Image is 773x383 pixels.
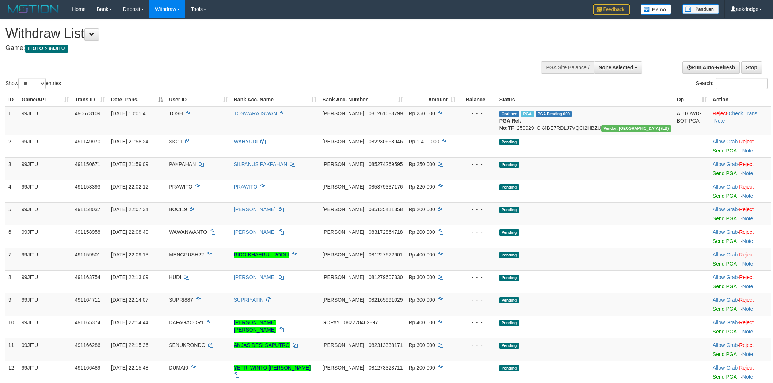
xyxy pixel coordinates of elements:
span: 490673109 [75,111,100,116]
a: Allow Grab [713,161,738,167]
span: Copy 085135411358 to clipboard [369,206,403,212]
td: 99JITU [19,135,72,157]
span: · [713,252,739,258]
th: ID [5,93,19,107]
a: Allow Grab [713,206,738,212]
span: [PERSON_NAME] [322,365,364,371]
th: User ID: activate to sort column ascending [166,93,231,107]
span: · [713,206,739,212]
td: · [710,338,771,361]
span: Pending [499,139,519,145]
span: · [713,297,739,303]
span: Pending [499,297,519,303]
span: 491163754 [75,274,100,280]
td: 99JITU [19,157,72,180]
img: MOTION_logo.png [5,4,61,15]
td: 99JITU [19,316,72,338]
td: 11 [5,338,19,361]
a: ANJAS DESI SAPUTRO [234,342,290,348]
span: WAWANWANTO [169,229,207,235]
a: Send PGA [713,261,736,267]
span: Rp 200.000 [409,206,435,212]
span: None selected [599,65,633,70]
a: RIDO KHAERUL RODLI [234,252,289,258]
a: Allow Grab [713,320,738,325]
span: DAFAGACOR1 [169,320,204,325]
span: Rp 220.000 [409,184,435,190]
a: TOSWARA ISWAN [234,111,277,116]
span: 491165374 [75,320,100,325]
span: DUMAI0 [169,365,188,371]
a: Run Auto-Refresh [682,61,740,74]
span: 491159501 [75,252,100,258]
td: 6 [5,225,19,248]
span: 491166286 [75,342,100,348]
div: - - - [461,364,494,371]
a: Reject [739,184,754,190]
a: Reject [739,206,754,212]
a: Send PGA [713,306,736,312]
td: 99JITU [19,202,72,225]
span: [DATE] 22:14:07 [111,297,148,303]
a: Send PGA [713,283,736,289]
span: Rp 1.400.000 [409,139,439,144]
td: 10 [5,316,19,338]
a: Reject [739,252,754,258]
th: Date Trans.: activate to sort column descending [108,93,166,107]
span: Pending [499,275,519,281]
div: - - - [461,228,494,236]
span: SENUKRONDO [169,342,205,348]
span: [DATE] 22:07:34 [111,206,148,212]
span: [DATE] 22:02:12 [111,184,148,190]
a: Allow Grab [713,252,738,258]
span: Copy 081227622601 to clipboard [369,252,403,258]
input: Search: [716,78,768,89]
span: 491164711 [75,297,100,303]
td: · [710,248,771,270]
label: Show entries [5,78,61,89]
a: Note [742,329,753,334]
a: Send PGA [713,216,736,221]
span: 491149970 [75,139,100,144]
span: Copy 081261683799 to clipboard [369,111,403,116]
span: GOPAY [322,320,339,325]
a: Note [742,170,753,176]
td: 4 [5,180,19,202]
b: PGA Ref. No: [499,118,521,131]
span: [DATE] 22:13:09 [111,274,148,280]
span: Pending [499,229,519,236]
span: Pending [499,365,519,371]
td: 7 [5,248,19,270]
span: BOCIL9 [169,206,187,212]
span: Copy 082165991029 to clipboard [369,297,403,303]
span: 491158958 [75,229,100,235]
td: · [710,225,771,248]
span: Grabbed [499,111,520,117]
span: SUPRI887 [169,297,193,303]
a: Send PGA [713,329,736,334]
div: PGA Site Balance / [541,61,594,74]
span: [DATE] 22:15:36 [111,342,148,348]
span: Rp 400.000 [409,320,435,325]
span: Copy 083172864718 to clipboard [369,229,403,235]
span: [PERSON_NAME] [322,297,364,303]
div: - - - [461,251,494,258]
span: Copy 085274269595 to clipboard [369,161,403,167]
td: 99JITU [19,225,72,248]
td: · [710,157,771,180]
div: - - - [461,319,494,326]
td: 8 [5,270,19,293]
span: PRAWITO [169,184,193,190]
a: Reject [739,139,754,144]
span: [DATE] 22:14:44 [111,320,148,325]
span: Pending [499,184,519,190]
span: Copy 082230668946 to clipboard [369,139,403,144]
th: Trans ID: activate to sort column ascending [72,93,108,107]
span: [DATE] 21:59:09 [111,161,148,167]
span: HUDI [169,274,181,280]
span: PAKPAHAN [169,161,196,167]
span: 491153393 [75,184,100,190]
span: SKG1 [169,139,182,144]
span: · [713,365,739,371]
span: [DATE] 10:01:46 [111,111,148,116]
